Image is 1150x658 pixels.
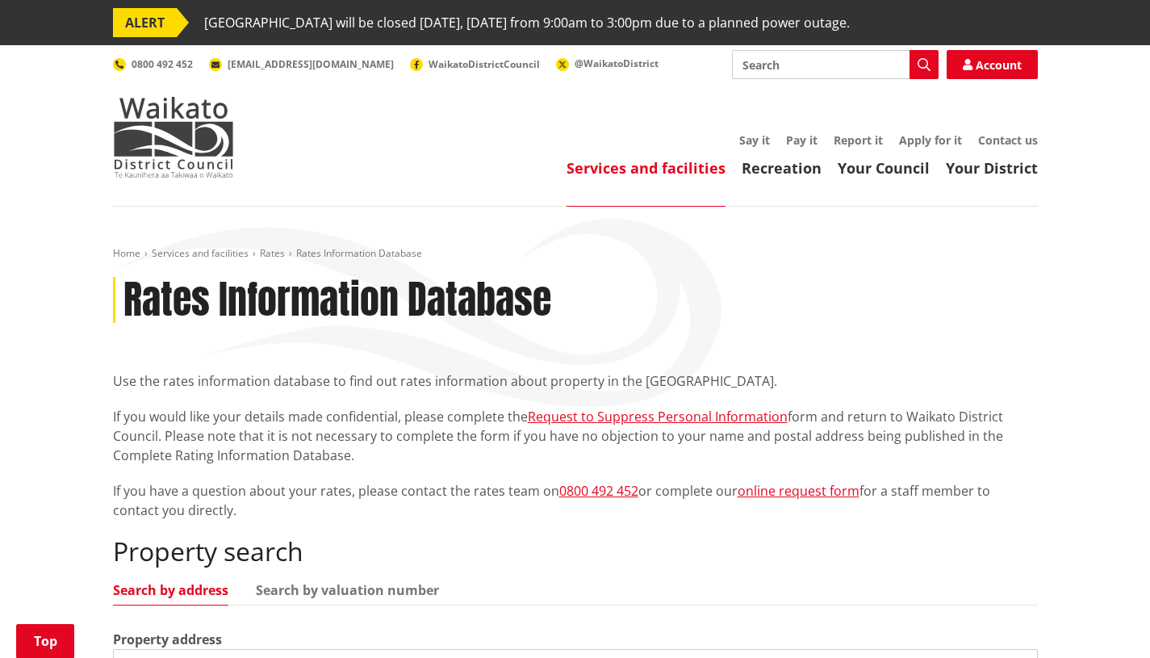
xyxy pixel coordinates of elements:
[209,57,394,71] a: [EMAIL_ADDRESS][DOMAIN_NAME]
[742,158,822,178] a: Recreation
[429,57,540,71] span: WaikatoDistrictCouncil
[978,132,1038,148] a: Contact us
[113,247,1038,261] nav: breadcrumb
[575,57,659,70] span: @WaikatoDistrict
[559,482,638,500] a: 0800 492 452
[152,246,249,260] a: Services and facilities
[256,584,439,597] a: Search by valuation number
[732,50,939,79] input: Search input
[113,57,193,71] a: 0800 492 452
[738,482,859,500] a: online request form
[786,132,818,148] a: Pay it
[899,132,962,148] a: Apply for it
[113,630,222,649] label: Property address
[946,158,1038,178] a: Your District
[113,97,234,178] img: Waikato District Council - Te Kaunihera aa Takiwaa o Waikato
[113,246,140,260] a: Home
[260,246,285,260] a: Rates
[113,8,177,37] span: ALERT
[113,407,1038,465] p: If you would like your details made confidential, please complete the form and return to Waikato ...
[204,8,850,37] span: [GEOGRAPHIC_DATA] will be closed [DATE], [DATE] from 9:00am to 3:00pm due to a planned power outage.
[132,57,193,71] span: 0800 492 452
[410,57,540,71] a: WaikatoDistrictCouncil
[113,481,1038,520] p: If you have a question about your rates, please contact the rates team on or complete our for a s...
[739,132,770,148] a: Say it
[296,246,422,260] span: Rates Information Database
[567,158,726,178] a: Services and facilities
[113,371,1038,391] p: Use the rates information database to find out rates information about property in the [GEOGRAPHI...
[528,408,788,425] a: Request to Suppress Personal Information
[113,536,1038,567] h2: Property search
[838,158,930,178] a: Your Council
[947,50,1038,79] a: Account
[123,277,551,324] h1: Rates Information Database
[113,584,228,597] a: Search by address
[228,57,394,71] span: [EMAIL_ADDRESS][DOMAIN_NAME]
[16,624,74,658] a: Top
[834,132,883,148] a: Report it
[556,57,659,70] a: @WaikatoDistrict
